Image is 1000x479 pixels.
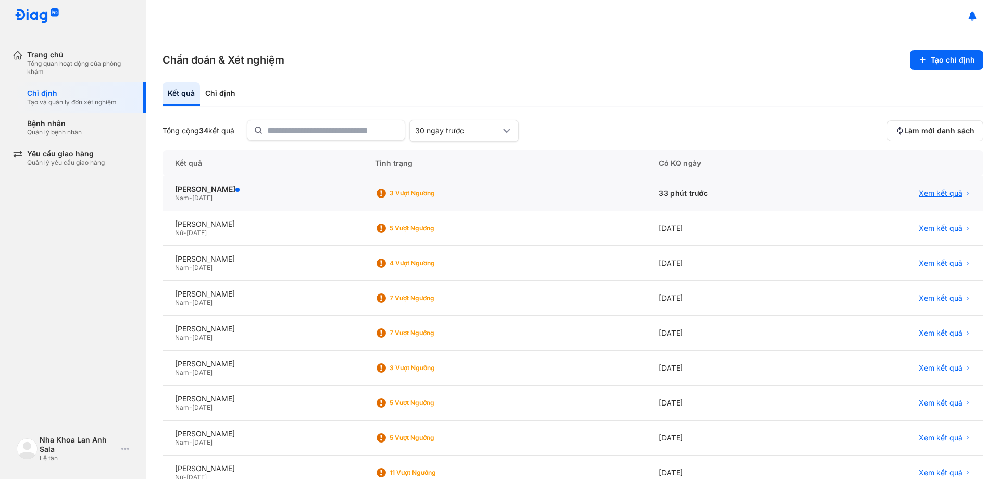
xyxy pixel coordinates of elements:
[183,229,186,237] span: -
[646,281,811,316] div: [DATE]
[919,468,963,477] span: Xem kết quả
[27,158,105,167] div: Quản lý yêu cầu giao hàng
[189,264,192,272] span: -
[646,211,811,246] div: [DATE]
[646,316,811,351] div: [DATE]
[175,394,350,403] div: [PERSON_NAME]
[175,254,350,264] div: [PERSON_NAME]
[192,369,213,376] span: [DATE]
[919,259,963,268] span: Xem kết quả
[390,469,473,477] div: 11 Vượt ngưỡng
[17,438,37,459] img: logo
[175,289,350,299] div: [PERSON_NAME]
[390,189,473,198] div: 3 Vượt ngưỡng
[919,224,963,233] span: Xem kết quả
[415,126,501,136] div: 30 ngày trước
[15,8,59,24] img: logo
[390,329,473,337] div: 7 Vượt ngưỡng
[175,438,189,446] span: Nam
[189,299,192,306] span: -
[390,399,473,407] div: 5 Vượt ngưỡng
[390,224,473,232] div: 5 Vượt ngưỡng
[192,334,213,341] span: [DATE]
[189,438,192,446] span: -
[175,264,189,272] span: Nam
[175,359,350,369] div: [PERSON_NAME]
[175,429,350,438] div: [PERSON_NAME]
[910,50,983,70] button: Tạo chỉ định
[200,82,241,106] div: Chỉ định
[189,334,192,341] span: -
[27,98,117,106] div: Tạo và quản lý đơn xét nghiệm
[175,324,350,334] div: [PERSON_NAME]
[390,434,473,442] div: 5 Vượt ngưỡng
[27,128,82,137] div: Quản lý bệnh nhân
[199,126,208,135] span: 34
[192,264,213,272] span: [DATE]
[175,369,189,376] span: Nam
[27,50,133,59] div: Trang chủ
[390,364,473,372] div: 3 Vượt ngưỡng
[390,294,473,302] div: 7 Vượt ngưỡng
[192,194,213,202] span: [DATE]
[175,403,189,411] span: Nam
[27,149,105,158] div: Yêu cầu giao hàng
[189,403,192,411] span: -
[162,82,200,106] div: Kết quả
[919,433,963,443] span: Xem kết quả
[162,126,234,136] div: Tổng cộng kết quả
[904,126,974,136] span: Làm mới danh sách
[162,150,362,176] div: Kết quả
[919,398,963,408] span: Xem kết quả
[40,454,117,462] div: Lễ tân
[192,438,213,446] span: [DATE]
[27,119,82,128] div: Bệnh nhân
[27,59,133,76] div: Tổng quan hoạt động của phòng khám
[175,299,189,306] span: Nam
[919,293,963,303] span: Xem kết quả
[192,403,213,411] span: [DATE]
[189,369,192,376] span: -
[175,185,350,194] div: [PERSON_NAME]
[646,386,811,421] div: [DATE]
[919,328,963,338] span: Xem kết quả
[175,194,189,202] span: Nam
[175,334,189,341] span: Nam
[646,351,811,386] div: [DATE]
[390,259,473,267] div: 4 Vượt ngưỡng
[175,464,350,473] div: [PERSON_NAME]
[186,229,207,237] span: [DATE]
[192,299,213,306] span: [DATE]
[362,150,646,176] div: Tình trạng
[189,194,192,202] span: -
[27,89,117,98] div: Chỉ định
[646,176,811,211] div: 33 phút trước
[162,53,284,67] h3: Chẩn đoán & Xét nghiệm
[646,421,811,456] div: [DATE]
[919,189,963,198] span: Xem kết quả
[919,363,963,373] span: Xem kết quả
[175,219,350,229] div: [PERSON_NAME]
[175,229,183,237] span: Nữ
[887,120,983,141] button: Làm mới danh sách
[646,150,811,176] div: Có KQ ngày
[40,435,117,454] div: Nha Khoa Lan Anh Sala
[646,246,811,281] div: [DATE]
